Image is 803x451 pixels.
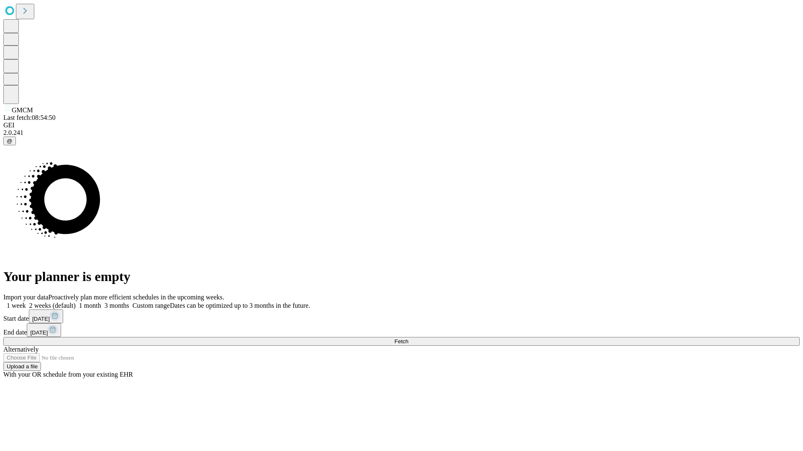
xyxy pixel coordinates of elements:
[105,302,129,309] span: 3 months
[7,138,13,144] span: @
[3,346,38,353] span: Alternatively
[3,323,800,337] div: End date
[29,302,76,309] span: 2 weeks (default)
[133,302,170,309] span: Custom range
[29,309,63,323] button: [DATE]
[170,302,310,309] span: Dates can be optimized up to 3 months in the future.
[32,316,50,322] span: [DATE]
[3,137,16,145] button: @
[30,329,48,336] span: [DATE]
[12,106,33,114] span: GMCM
[79,302,101,309] span: 1 month
[3,294,49,301] span: Import your data
[3,362,41,371] button: Upload a file
[3,122,800,129] div: GEI
[7,302,26,309] span: 1 week
[27,323,61,337] button: [DATE]
[3,269,800,284] h1: Your planner is empty
[3,114,56,121] span: Last fetch: 08:54:50
[3,371,133,378] span: With your OR schedule from your existing EHR
[3,309,800,323] div: Start date
[394,338,408,345] span: Fetch
[3,337,800,346] button: Fetch
[3,129,800,137] div: 2.0.241
[49,294,224,301] span: Proactively plan more efficient schedules in the upcoming weeks.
